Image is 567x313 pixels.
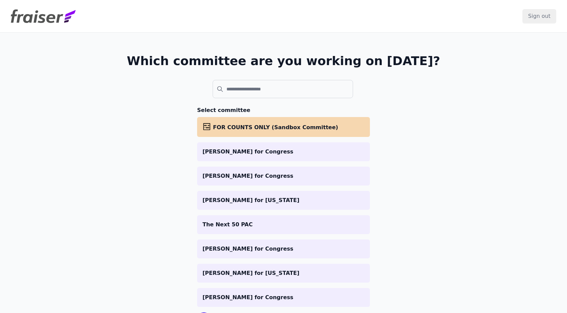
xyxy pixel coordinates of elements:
[213,124,338,131] span: FOR COUNTS ONLY (Sandbox Committee)
[197,142,370,161] a: [PERSON_NAME] for Congress
[197,167,370,186] a: [PERSON_NAME] for Congress
[127,54,440,68] h1: Which committee are you working on [DATE]?
[202,293,364,302] p: [PERSON_NAME] for Congress
[202,221,364,229] p: The Next 50 PAC
[202,172,364,180] p: [PERSON_NAME] for Congress
[197,106,370,114] h3: Select committee
[197,215,370,234] a: The Next 50 PAC
[11,9,76,23] img: Fraiser Logo
[197,288,370,307] a: [PERSON_NAME] for Congress
[522,9,556,23] input: Sign out
[202,148,364,156] p: [PERSON_NAME] for Congress
[202,245,364,253] p: [PERSON_NAME] for Congress
[202,196,364,204] p: [PERSON_NAME] for [US_STATE]
[202,269,364,277] p: [PERSON_NAME] for [US_STATE]
[197,117,370,137] a: FOR COUNTS ONLY (Sandbox Committee)
[197,239,370,258] a: [PERSON_NAME] for Congress
[197,191,370,210] a: [PERSON_NAME] for [US_STATE]
[197,264,370,283] a: [PERSON_NAME] for [US_STATE]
